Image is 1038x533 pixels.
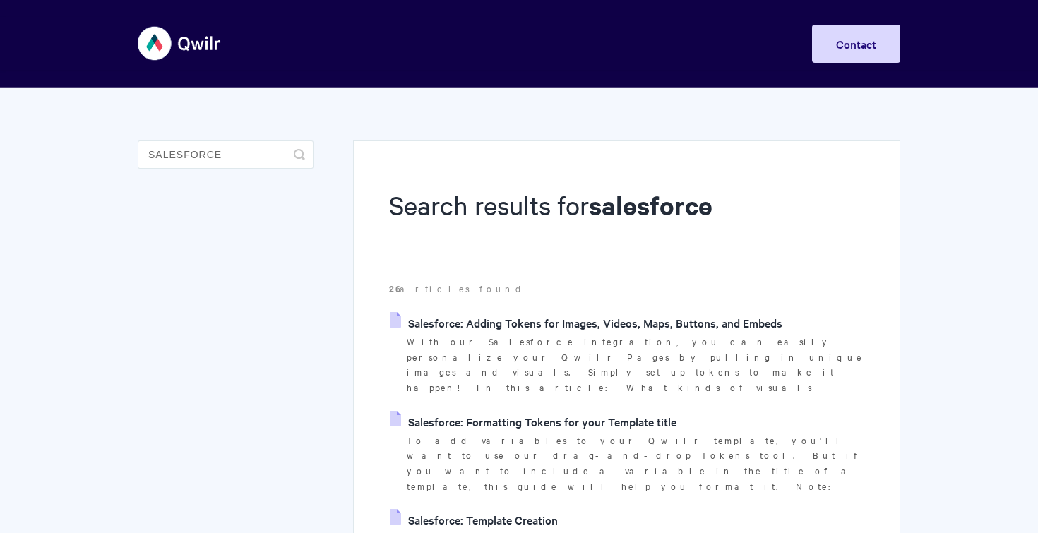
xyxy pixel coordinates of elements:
a: Salesforce: Adding Tokens for Images, Videos, Maps, Buttons, and Embeds [390,312,782,333]
strong: salesforce [589,188,712,222]
a: Salesforce: Template Creation [390,509,558,530]
p: With our Salesforce integration, you can easily personalize your Qwilr Pages by pulling in unique... [407,334,864,395]
p: articles found [389,281,864,297]
h1: Search results for [389,187,864,248]
strong: 26 [389,282,400,295]
p: To add variables to your Qwilr template, you'll want to use our drag-and-drop Tokens tool. But if... [407,433,864,494]
input: Search [138,140,314,169]
a: Salesforce: Formatting Tokens for your Template title [390,411,676,432]
img: Qwilr Help Center [138,17,222,70]
a: Contact [812,25,900,63]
